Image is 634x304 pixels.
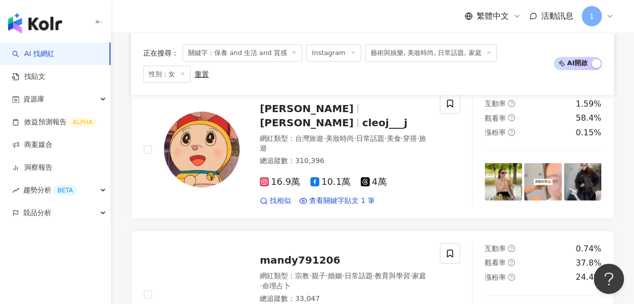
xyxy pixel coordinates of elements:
span: 10.1萬 [310,177,351,187]
span: · [417,134,419,142]
img: post-image [485,163,522,200]
div: 0.74% [575,243,601,255]
span: 活動訊息 [541,11,573,21]
span: rise [12,187,19,194]
span: 家庭 [412,272,426,280]
span: · [400,134,402,142]
a: searchAI 找網紅 [12,49,54,59]
span: 性別：女 [143,66,191,83]
span: question-circle [508,274,515,281]
img: post-image [564,163,601,200]
span: 競品分析 [23,201,51,224]
span: · [354,134,356,142]
a: 查看關鍵字貼文 1 筆 [299,196,375,206]
span: 查看關鍵字貼文 1 筆 [309,196,375,206]
a: 商案媒合 [12,140,52,150]
span: · [342,272,344,280]
div: 37.8% [575,258,601,269]
span: [PERSON_NAME] [260,103,354,115]
span: 宗教 [295,272,309,280]
span: 趨勢分析 [23,179,77,201]
div: 總追蹤數 ： 33,047 [260,294,428,304]
span: 教育與學習 [375,272,410,280]
span: 婚姻 [328,272,342,280]
span: 美妝時尚 [325,134,354,142]
img: logo [8,13,62,33]
span: 日常話題 [344,272,372,280]
span: 台灣旅遊 [295,134,323,142]
span: mandy791206 [260,254,340,266]
span: 互動率 [485,99,506,108]
span: · [384,134,386,142]
span: 繁體中文 [477,11,509,22]
a: KOL Avatar[PERSON_NAME][PERSON_NAME]cleoj___j網紅類型：台灣旅遊·美妝時尚·日常話題·美食·穿搭·旅遊總追蹤數：310,39616.9萬10.1萬4萬... [131,81,614,219]
div: 網紅類型 ： [260,134,428,154]
span: 4萬 [361,177,386,187]
span: 互動率 [485,244,506,252]
span: question-circle [508,245,515,252]
img: post-image [524,163,561,200]
div: 網紅類型 ： [260,271,428,291]
span: cleoj___j [362,117,408,129]
span: 命理占卜 [262,282,290,290]
span: · [323,134,325,142]
span: 正在搜尋 ： [143,49,179,57]
span: 找相似 [270,196,291,206]
span: 漲粉率 [485,273,506,281]
img: KOL Avatar [164,112,240,187]
span: 觀看率 [485,259,506,267]
span: 日常話題 [356,134,384,142]
span: 漲粉率 [485,128,506,136]
span: [PERSON_NAME] [260,117,354,129]
a: 找相似 [260,196,291,206]
span: 觀看率 [485,114,506,122]
span: Instagram [306,44,361,62]
span: question-circle [508,129,515,136]
span: 16.9萬 [260,177,300,187]
a: 找貼文 [12,72,45,82]
iframe: Help Scout Beacon - Open [594,264,624,294]
div: 24.4% [575,272,601,283]
span: · [325,272,327,280]
span: · [260,282,262,290]
div: 1.59% [575,98,601,110]
div: 0.15% [575,127,601,138]
span: 資源庫 [23,88,44,111]
span: question-circle [508,114,515,121]
span: 1 [590,11,594,22]
div: 總追蹤數 ： 310,396 [260,156,428,166]
span: · [372,272,374,280]
span: question-circle [508,259,515,266]
span: 穿搭 [403,134,417,142]
span: 美食 [386,134,400,142]
span: question-circle [508,100,515,107]
span: · [309,272,311,280]
span: 藝術與娛樂, 美妝時尚, 日常話題, 家庭 [365,44,497,62]
span: · [410,272,412,280]
a: 效益預測報告ALPHA [12,117,96,127]
a: 洞察報告 [12,163,52,173]
div: 58.4% [575,113,601,124]
div: 重置 [195,70,209,78]
span: 關鍵字：保養 and 生活 and 質感 [183,44,302,62]
span: 親子 [311,272,325,280]
div: BETA [53,185,77,195]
